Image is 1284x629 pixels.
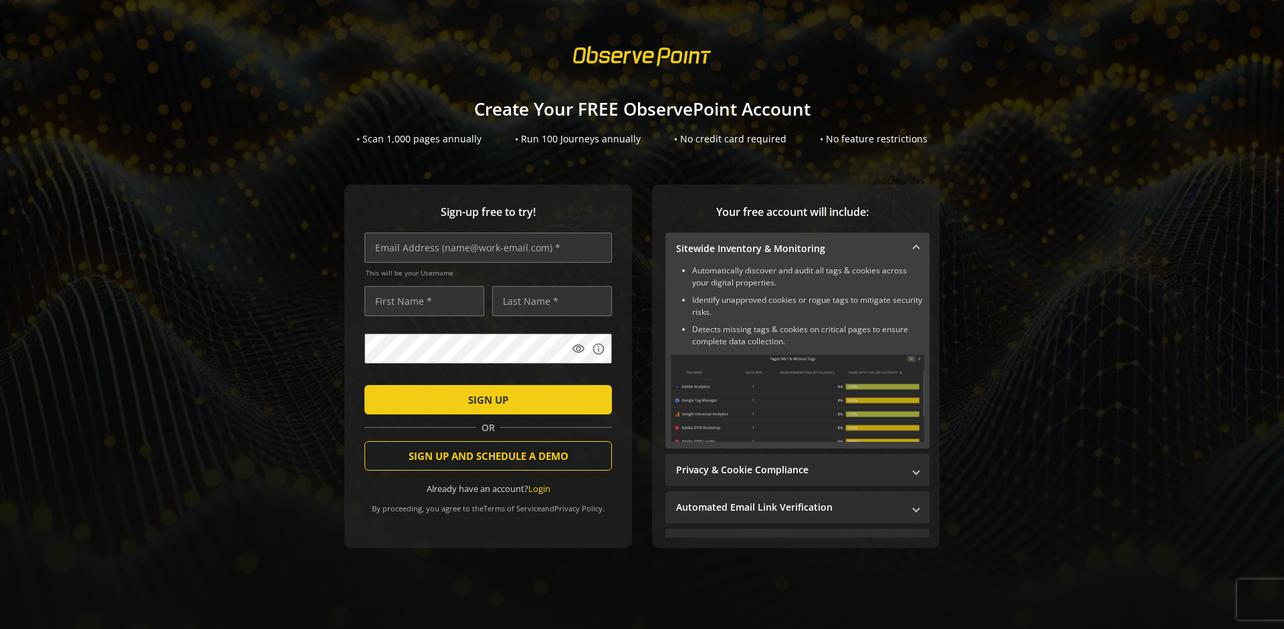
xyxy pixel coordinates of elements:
[676,242,903,255] mat-panel-title: Sitewide Inventory & Monitoring
[366,268,612,277] span: This will be your Username
[665,529,930,561] mat-expansion-panel-header: Performance Monitoring with Web Vitals
[674,132,786,146] div: • No credit card required
[665,205,920,220] span: Your free account will include:
[671,354,924,442] img: Sitewide Inventory & Monitoring
[484,503,541,513] a: Terms of Service
[665,233,930,265] mat-expansion-panel-header: Sitewide Inventory & Monitoring
[572,342,585,356] mat-icon: visibility
[364,495,612,513] div: By proceeding, you agree to the and .
[592,342,605,356] mat-icon: info
[515,132,641,146] div: • Run 100 Journeys annually
[364,205,612,220] span: Sign-up free to try!
[468,388,508,412] span: SIGN UP
[820,132,928,146] div: • No feature restrictions
[476,421,500,434] span: OR
[356,132,481,146] div: • Scan 1,000 pages annually
[364,441,612,471] button: SIGN UP AND SCHEDULE A DEMO
[676,463,903,477] mat-panel-title: Privacy & Cookie Compliance
[665,454,930,486] mat-expansion-panel-header: Privacy & Cookie Compliance
[364,233,612,263] input: Email Address (name@work-email.com) *
[364,286,484,316] input: First Name *
[665,491,930,523] mat-expansion-panel-header: Automated Email Link Verification
[364,385,612,414] button: SIGN UP
[409,444,568,468] span: SIGN UP AND SCHEDULE A DEMO
[665,265,930,449] div: Sitewide Inventory & Monitoring
[676,501,903,514] mat-panel-title: Automated Email Link Verification
[692,265,924,289] li: Automatically discover and audit all tags & cookies across your digital properties.
[528,483,550,495] a: Login
[364,483,612,495] div: Already have an account?
[692,324,924,348] li: Detects missing tags & cookies on critical pages to ensure complete data collection.
[492,286,612,316] input: Last Name *
[692,294,924,318] li: Identify unapproved cookies or rogue tags to mitigate security risks.
[554,503,603,513] a: Privacy Policy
